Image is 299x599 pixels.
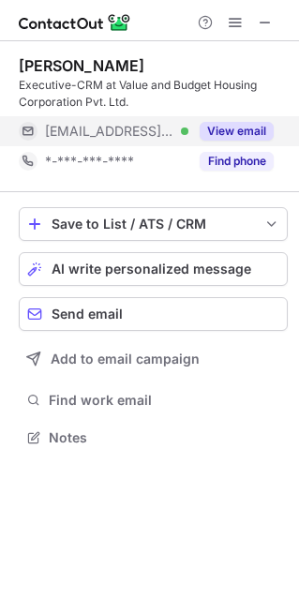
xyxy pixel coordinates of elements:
[45,123,174,140] span: [EMAIL_ADDRESS][DOMAIN_NAME]
[19,252,288,286] button: AI write personalized message
[19,207,288,241] button: save-profile-one-click
[19,297,288,331] button: Send email
[200,152,274,171] button: Reveal Button
[19,11,131,34] img: ContactOut v5.3.10
[19,56,144,75] div: [PERSON_NAME]
[200,122,274,141] button: Reveal Button
[19,387,288,413] button: Find work email
[51,352,200,367] span: Add to email campaign
[52,307,123,322] span: Send email
[19,77,288,111] div: Executive-CRM at Value and Budget Housing Corporation Pvt. Ltd.
[49,429,280,446] span: Notes
[19,425,288,451] button: Notes
[52,217,255,232] div: Save to List / ATS / CRM
[49,392,280,409] span: Find work email
[52,262,251,277] span: AI write personalized message
[19,342,288,376] button: Add to email campaign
